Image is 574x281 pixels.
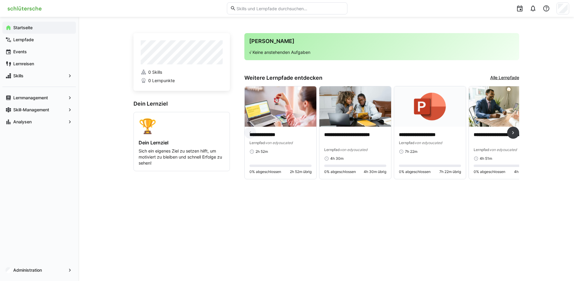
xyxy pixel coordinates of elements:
[480,156,492,161] span: 4h 51m
[249,38,514,45] h3: [PERSON_NAME]
[399,169,431,174] span: 0% abgeschlossen
[489,147,517,152] span: von edyoucated
[469,86,541,127] img: image
[265,140,293,145] span: von edyoucated
[439,169,461,174] span: 7h 22m übrig
[290,169,312,174] span: 2h 52m übrig
[415,140,442,145] span: von edyoucated
[394,86,466,127] img: image
[236,6,344,11] input: Skills und Lernpfade durchsuchen…
[245,86,316,127] img: image
[324,169,356,174] span: 0% abgeschlossen
[256,149,268,154] span: 2h 52m
[141,69,223,75] a: 0 Skills
[249,49,514,55] p: √ Keine anstehenden Aufgaben
[148,69,162,75] span: 0 Skills
[319,86,391,127] img: image
[514,169,536,174] span: 4h 51m übrig
[133,100,230,107] h3: Dein Lernziel
[139,140,225,146] h4: Dein Lernziel
[249,140,265,145] span: Lernpfad
[490,75,519,81] a: Alle Lernpfade
[330,156,343,161] span: 4h 30m
[474,169,505,174] span: 0% abgeschlossen
[364,169,386,174] span: 4h 30m übrig
[399,140,415,145] span: Lernpfad
[139,117,225,135] div: 🏆
[474,147,489,152] span: Lernpfad
[139,148,225,166] p: Sich ein eigenes Ziel zu setzen hilft, um motiviert zu bleiben und schnell Erfolge zu sehen!
[249,169,281,174] span: 0% abgeschlossen
[244,75,322,81] h3: Weitere Lernpfade entdecken
[324,147,340,152] span: Lernpfad
[340,147,367,152] span: von edyoucated
[405,149,417,154] span: 7h 22m
[148,78,175,84] span: 0 Lernpunkte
